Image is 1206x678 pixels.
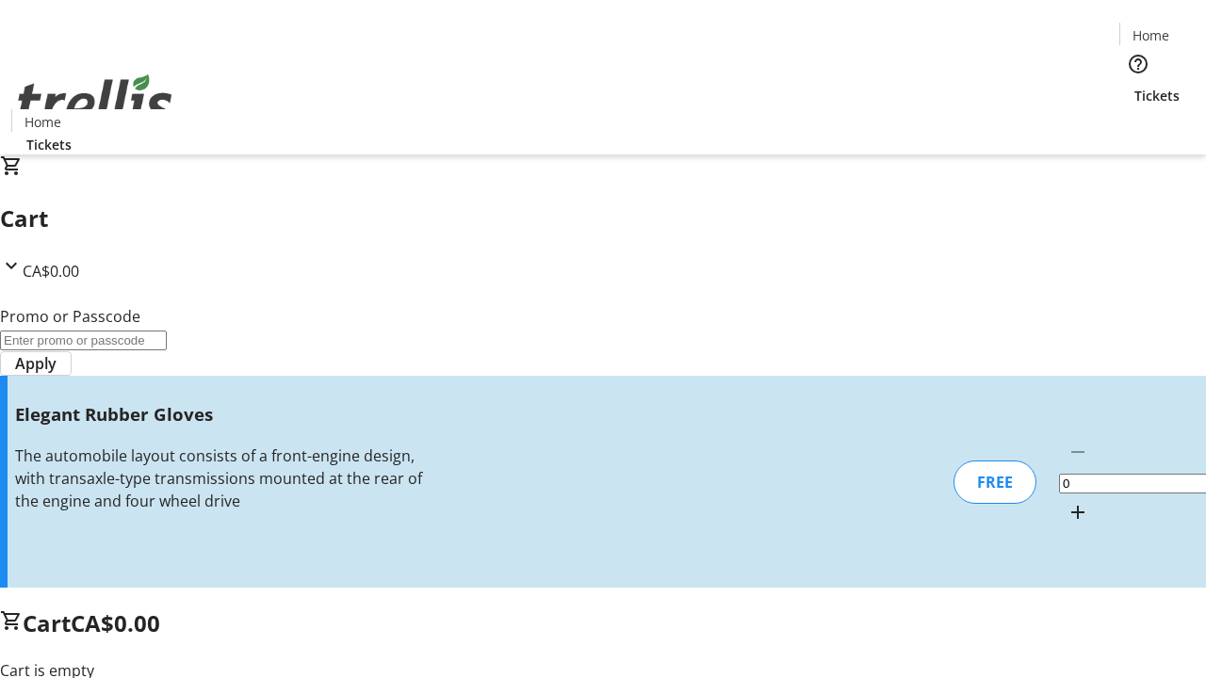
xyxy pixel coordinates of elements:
div: FREE [953,460,1036,504]
button: Cart [1119,105,1157,143]
a: Home [1120,25,1181,45]
a: Tickets [11,135,87,154]
a: Home [12,112,73,132]
span: Tickets [26,135,72,154]
h3: Elegant Rubber Gloves [15,401,427,428]
span: Home [1133,25,1169,45]
span: Home [24,112,61,132]
button: Increment by one [1059,493,1097,531]
div: The automobile layout consists of a front-engine design, with transaxle-type transmissions mounte... [15,444,427,512]
img: Orient E2E Organization gAGAplvE66's Logo [11,54,179,148]
a: Tickets [1119,86,1195,105]
span: CA$0.00 [23,261,79,282]
button: Help [1119,45,1157,83]
span: Apply [15,352,57,375]
span: Tickets [1134,86,1180,105]
span: CA$0.00 [71,607,160,638]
